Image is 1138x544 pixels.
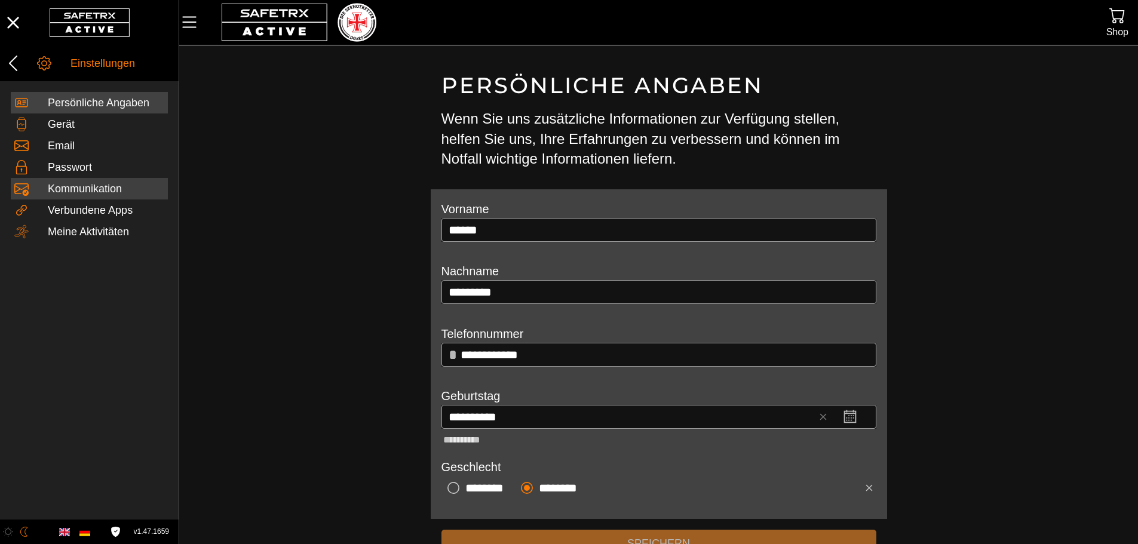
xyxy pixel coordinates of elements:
div: Verbundene Apps [48,204,164,217]
button: German [75,522,95,542]
button: MenÜ [179,10,209,35]
div: Shop [1106,24,1128,40]
img: Activities.svg [14,225,29,239]
button: v1.47.1659 [127,522,176,542]
div: Persönliche Angaben [48,97,164,110]
div: Gerät [48,118,164,131]
h1: Persönliche Angaben [441,72,876,99]
div: Meine Aktivitäten [48,226,164,239]
label: Vorname [441,202,489,216]
div: Email [48,140,164,153]
label: Telefonnummer [441,327,524,340]
span: v1.47.1659 [134,525,169,538]
div: Kommunikation [48,183,164,196]
div: Männlich [515,476,587,500]
a: Lizenzvereinbarung [108,527,124,537]
img: en.svg [59,527,70,537]
button: English [54,522,75,542]
label: Geschlecht [441,460,501,474]
div: Einstellungen [70,57,175,70]
img: de.svg [79,527,90,537]
h3: Wenn Sie uns zusätzliche Informationen zur Verfügung stellen, helfen Sie uns, Ihre Erfahrungen zu... [441,109,876,169]
div: Weiblich [441,476,510,500]
img: RescueLogo.png [338,3,376,42]
label: Nachname [441,265,499,278]
img: ModeLight.svg [3,527,13,537]
label: Geburtstag [441,389,501,402]
div: Passwort [48,161,164,174]
img: Devices.svg [14,117,29,131]
img: ModeDark.svg [19,527,29,537]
